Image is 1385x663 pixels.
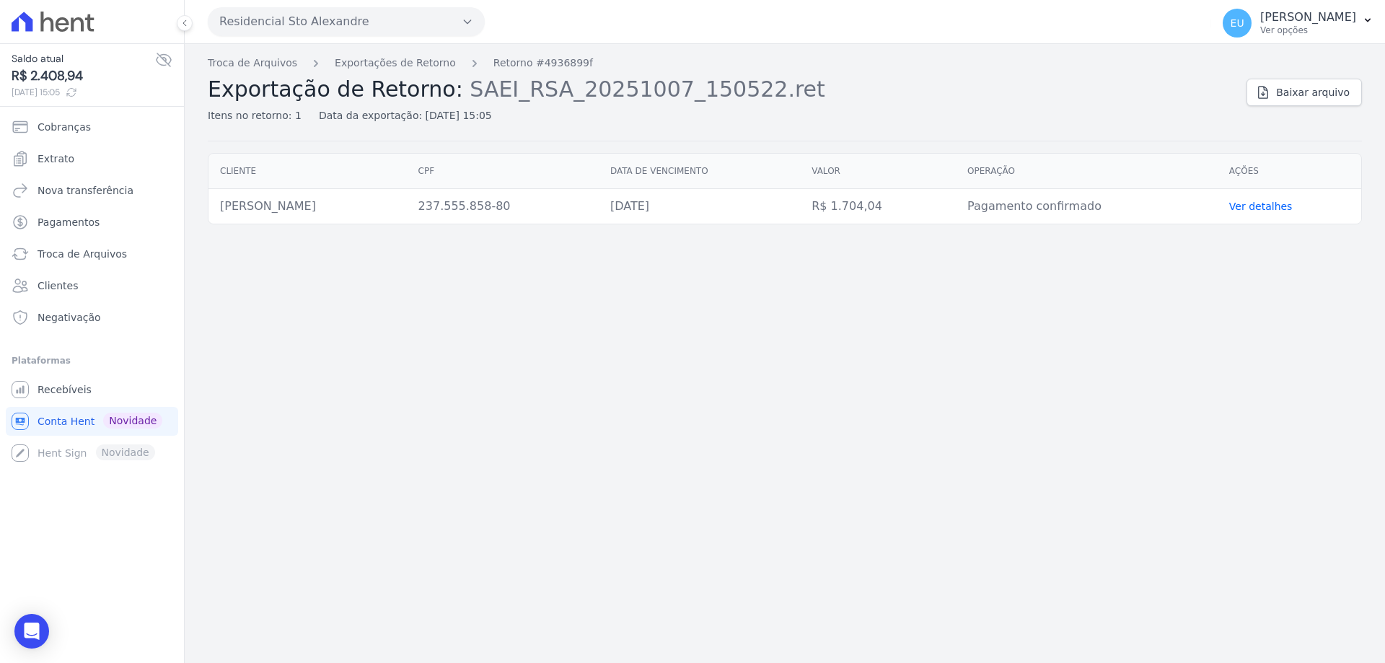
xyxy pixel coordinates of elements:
[1218,154,1361,189] th: Ações
[38,414,94,429] span: Conta Hent
[956,154,1218,189] th: Operação
[599,154,800,189] th: Data de vencimento
[1276,85,1350,100] span: Baixar arquivo
[208,76,463,102] span: Exportação de Retorno:
[6,208,178,237] a: Pagamentos
[208,189,407,224] td: [PERSON_NAME]
[1211,3,1385,43] button: EU [PERSON_NAME] Ver opções
[6,303,178,332] a: Negativação
[1260,25,1356,36] p: Ver opções
[6,407,178,436] a: Conta Hent Novidade
[38,183,133,198] span: Nova transferência
[38,120,91,134] span: Cobranças
[38,247,127,261] span: Troca de Arquivos
[1231,18,1244,28] span: EU
[208,56,1235,71] nav: Breadcrumb
[407,154,599,189] th: CPF
[6,113,178,141] a: Cobranças
[208,108,302,123] div: Itens no retorno: 1
[335,56,456,71] a: Exportações de Retorno
[470,75,825,102] span: SAEI_RSA_20251007_150522.ret
[12,86,155,99] span: [DATE] 15:05
[38,152,74,166] span: Extrato
[407,189,599,224] td: 237.555.858-80
[319,108,492,123] div: Data da exportação: [DATE] 15:05
[208,7,485,36] button: Residencial Sto Alexandre
[12,51,155,66] span: Saldo atual
[14,614,49,649] div: Open Intercom Messenger
[103,413,162,429] span: Novidade
[6,176,178,205] a: Nova transferência
[12,113,172,467] nav: Sidebar
[38,310,101,325] span: Negativação
[493,56,593,71] a: Retorno #4936899f
[1260,10,1356,25] p: [PERSON_NAME]
[12,352,172,369] div: Plataformas
[38,278,78,293] span: Clientes
[800,189,956,224] td: R$ 1.704,04
[38,382,92,397] span: Recebíveis
[208,56,297,71] a: Troca de Arquivos
[6,271,178,300] a: Clientes
[208,154,407,189] th: Cliente
[6,144,178,173] a: Extrato
[800,154,956,189] th: Valor
[6,375,178,404] a: Recebíveis
[38,215,100,229] span: Pagamentos
[12,66,155,86] span: R$ 2.408,94
[599,189,800,224] td: [DATE]
[1246,79,1362,106] a: Baixar arquivo
[1229,201,1293,212] a: Ver detalhes
[6,240,178,268] a: Troca de Arquivos
[956,189,1218,224] td: Pagamento confirmado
